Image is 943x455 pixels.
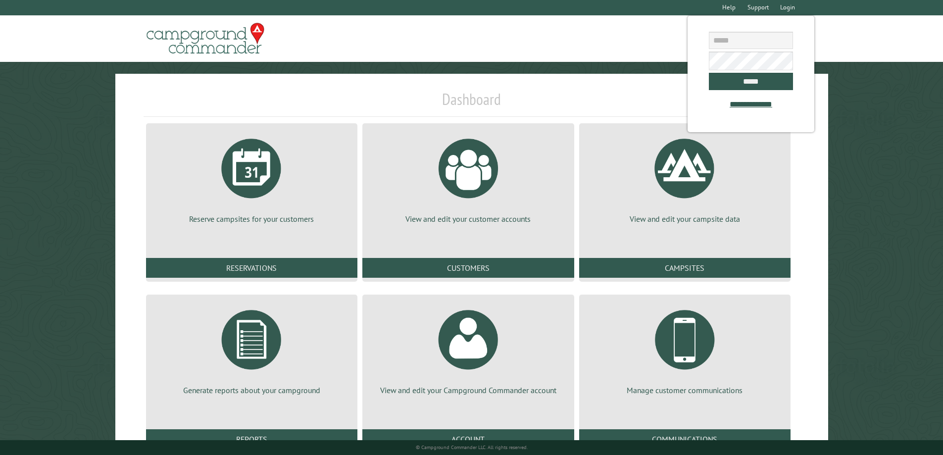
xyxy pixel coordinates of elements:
[144,19,267,58] img: Campground Commander
[158,213,346,224] p: Reserve campsites for your customers
[591,385,779,396] p: Manage customer communications
[591,131,779,224] a: View and edit your campsite data
[579,429,791,449] a: Communications
[591,213,779,224] p: View and edit your campsite data
[146,258,357,278] a: Reservations
[374,131,562,224] a: View and edit your customer accounts
[374,213,562,224] p: View and edit your customer accounts
[362,258,574,278] a: Customers
[416,444,528,451] small: © Campground Commander LLC. All rights reserved.
[158,385,346,396] p: Generate reports about your campground
[146,429,357,449] a: Reports
[374,385,562,396] p: View and edit your Campground Commander account
[158,131,346,224] a: Reserve campsites for your customers
[591,303,779,396] a: Manage customer communications
[579,258,791,278] a: Campsites
[158,303,346,396] a: Generate reports about your campground
[362,429,574,449] a: Account
[144,90,800,117] h1: Dashboard
[374,303,562,396] a: View and edit your Campground Commander account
